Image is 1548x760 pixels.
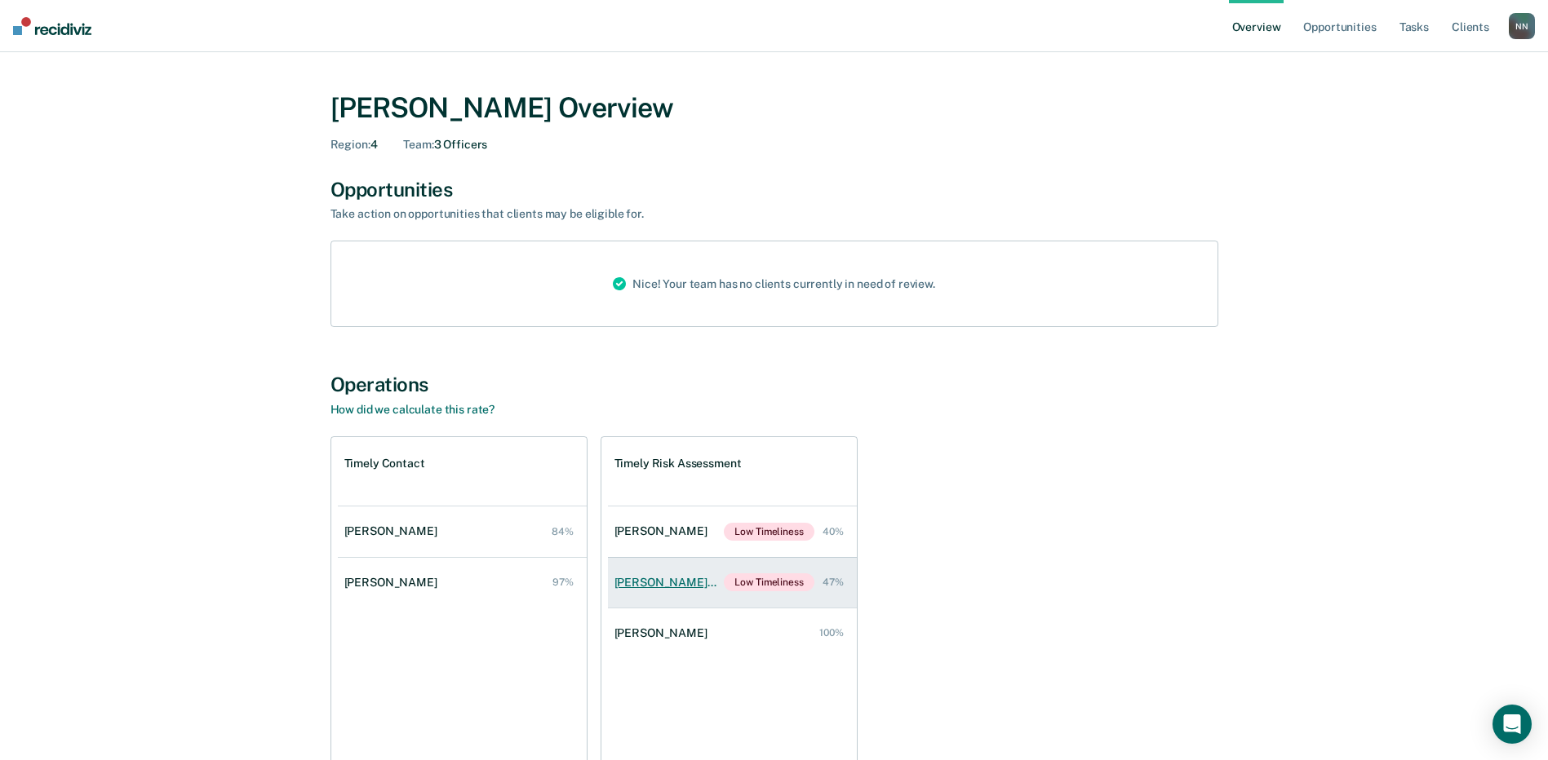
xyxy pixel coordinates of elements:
div: 47% [823,577,844,588]
span: Region : [330,138,370,151]
a: How did we calculate this rate? [330,403,495,416]
div: 84% [552,526,574,537]
div: [PERSON_NAME] [344,576,444,590]
a: [PERSON_NAME] 100% [608,610,857,656]
a: [PERSON_NAME]Low Timeliness 40% [608,506,857,557]
span: Team : [403,138,433,151]
div: [PERSON_NAME] [PERSON_NAME] [614,576,725,590]
a: [PERSON_NAME] 97% [338,559,587,606]
div: Nice! Your team has no clients currently in need of review. [600,241,948,326]
div: [PERSON_NAME] Overview [330,91,1218,125]
span: Low Timeliness [724,573,814,591]
div: [PERSON_NAME] [614,524,714,538]
div: 100% [819,627,844,638]
a: [PERSON_NAME] [PERSON_NAME]Low Timeliness 47% [608,557,857,608]
div: Opportunities [330,178,1218,201]
div: [PERSON_NAME] [344,524,444,538]
h1: Timely Contact [344,457,425,471]
div: 3 Officers [403,138,487,152]
a: [PERSON_NAME] 84% [338,508,587,555]
h1: Timely Risk Assessment [614,457,742,471]
div: Open Intercom Messenger [1493,705,1532,744]
div: 4 [330,138,378,152]
div: Take action on opportunities that clients may be eligible for. [330,207,902,221]
button: NN [1509,13,1535,39]
div: 97% [552,577,574,588]
div: N N [1509,13,1535,39]
img: Recidiviz [13,17,91,35]
div: [PERSON_NAME] [614,626,714,640]
div: 40% [823,526,844,537]
span: Low Timeliness [724,523,814,541]
div: Operations [330,373,1218,396]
